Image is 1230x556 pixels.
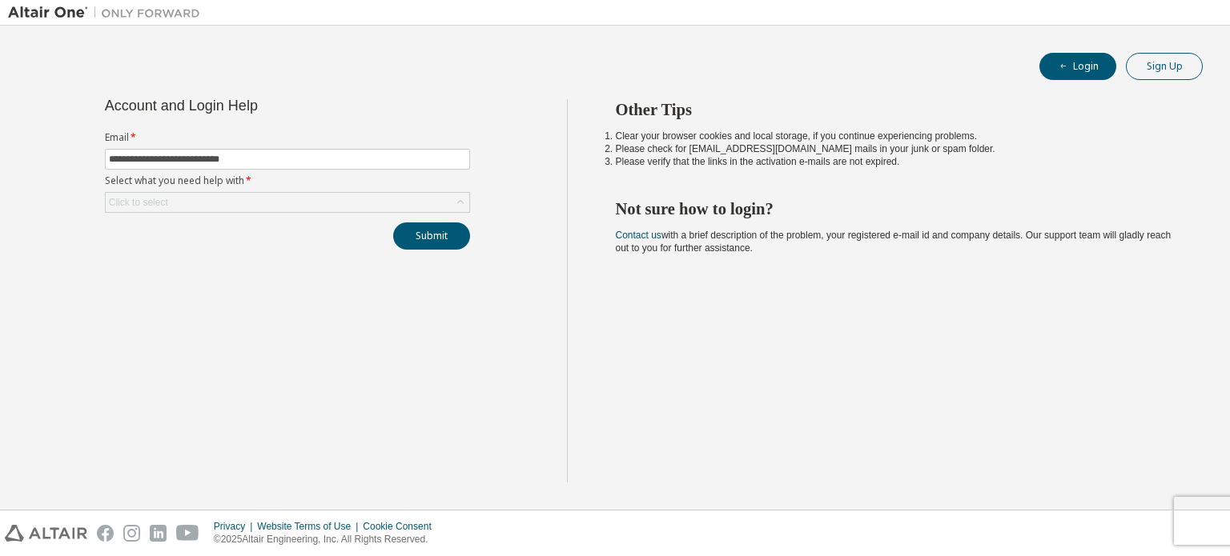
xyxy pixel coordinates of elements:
span: with a brief description of the problem, your registered e-mail id and company details. Our suppo... [616,230,1172,254]
div: Account and Login Help [105,99,397,112]
img: altair_logo.svg [5,525,87,542]
div: Privacy [214,520,257,533]
button: Submit [393,222,470,250]
label: Select what you need help with [105,174,470,187]
p: © 2025 Altair Engineering, Inc. All Rights Reserved. [214,533,441,546]
div: Click to select [109,196,168,209]
h2: Other Tips [616,99,1175,120]
div: Cookie Consent [363,520,440,533]
button: Login [1039,53,1116,80]
button: Sign Up [1126,53,1203,80]
div: Website Terms of Use [257,520,363,533]
div: Click to select [106,193,469,212]
img: instagram.svg [123,525,140,542]
img: linkedin.svg [150,525,167,542]
label: Email [105,131,470,144]
li: Clear your browser cookies and local storage, if you continue experiencing problems. [616,130,1175,142]
li: Please verify that the links in the activation e-mails are not expired. [616,155,1175,168]
a: Contact us [616,230,661,241]
li: Please check for [EMAIL_ADDRESS][DOMAIN_NAME] mails in your junk or spam folder. [616,142,1175,155]
h2: Not sure how to login? [616,198,1175,219]
img: Altair One [8,5,208,21]
img: facebook.svg [97,525,114,542]
img: youtube.svg [176,525,199,542]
